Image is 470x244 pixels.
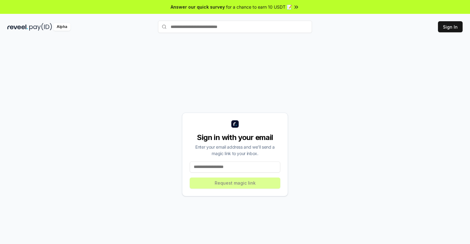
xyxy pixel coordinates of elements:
[438,21,463,32] button: Sign In
[190,133,280,142] div: Sign in with your email
[53,23,71,31] div: Alpha
[226,4,292,10] span: for a chance to earn 10 USDT 📝
[171,4,225,10] span: Answer our quick survey
[7,23,28,31] img: reveel_dark
[231,120,239,128] img: logo_small
[29,23,52,31] img: pay_id
[190,144,280,157] div: Enter your email address and we’ll send a magic link to your inbox.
